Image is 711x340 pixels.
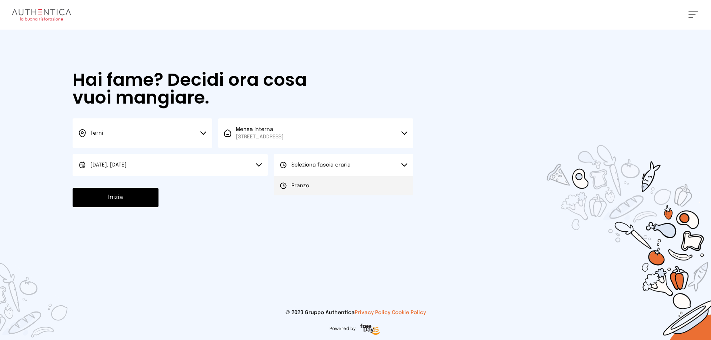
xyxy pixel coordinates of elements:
button: Inizia [73,188,158,207]
a: Privacy Policy [355,310,390,315]
p: © 2023 Gruppo Authentica [12,309,699,316]
button: Seleziona fascia oraria [274,154,413,176]
span: Seleziona fascia oraria [291,162,351,168]
span: Powered by [330,326,355,332]
span: Pranzo [291,182,309,189]
img: logo-freeday.3e08031.png [358,322,382,337]
a: Cookie Policy [392,310,426,315]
